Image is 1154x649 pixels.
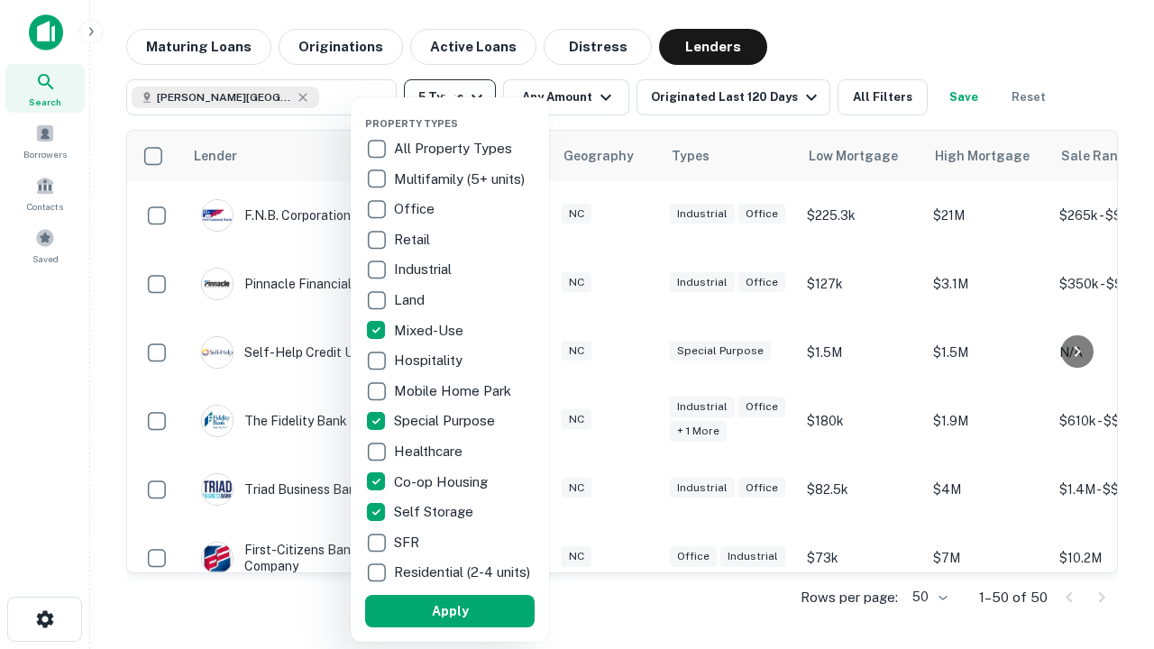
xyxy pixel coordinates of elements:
[394,138,516,160] p: All Property Types
[394,410,499,432] p: Special Purpose
[394,289,428,311] p: Land
[394,229,434,251] p: Retail
[1064,447,1154,534] iframe: Chat Widget
[394,320,467,342] p: Mixed-Use
[394,259,455,280] p: Industrial
[365,118,458,129] span: Property Types
[394,350,466,371] p: Hospitality
[394,169,528,190] p: Multifamily (5+ units)
[394,532,423,553] p: SFR
[365,595,535,627] button: Apply
[394,501,477,523] p: Self Storage
[394,198,438,220] p: Office
[394,441,466,462] p: Healthcare
[394,380,515,402] p: Mobile Home Park
[394,562,534,583] p: Residential (2-4 units)
[394,471,491,493] p: Co-op Housing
